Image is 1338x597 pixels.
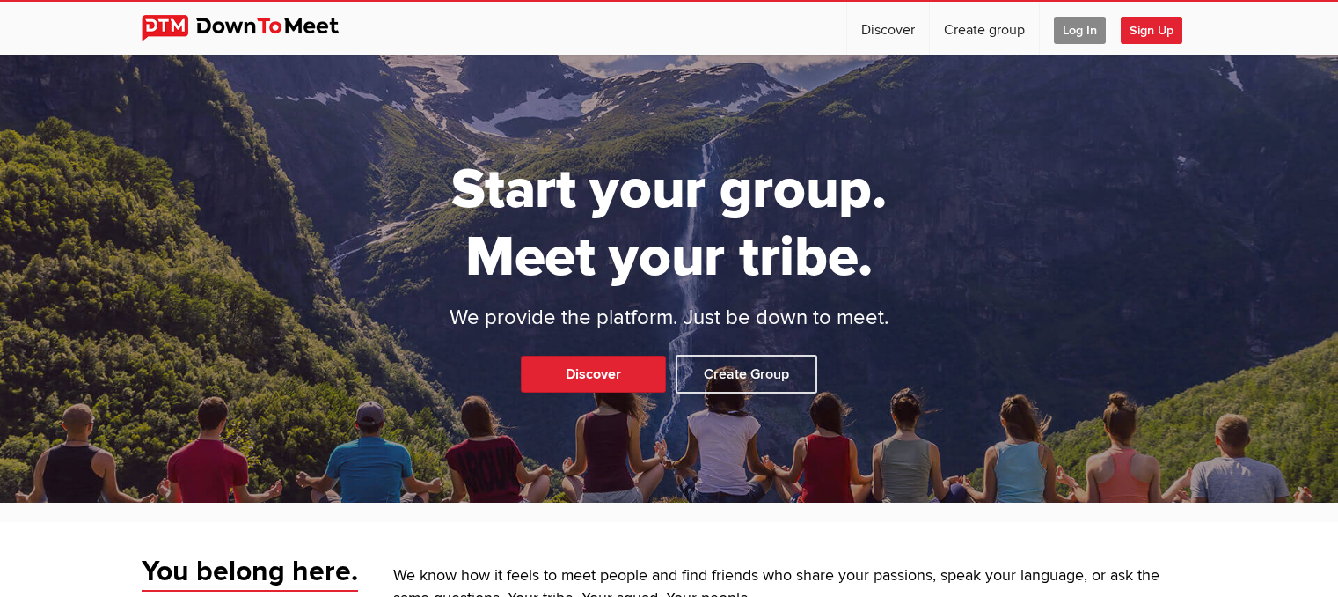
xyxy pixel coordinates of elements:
[847,2,929,55] a: Discover
[142,15,366,41] img: DownToMeet
[1054,17,1106,44] span: Log In
[1121,2,1196,55] a: Sign Up
[930,2,1039,55] a: Create group
[1040,2,1120,55] a: Log In
[142,554,358,593] span: You belong here.
[384,156,955,291] h1: Start your group. Meet your tribe.
[521,356,666,393] a: Discover
[676,355,817,394] a: Create Group
[1121,17,1182,44] span: Sign Up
